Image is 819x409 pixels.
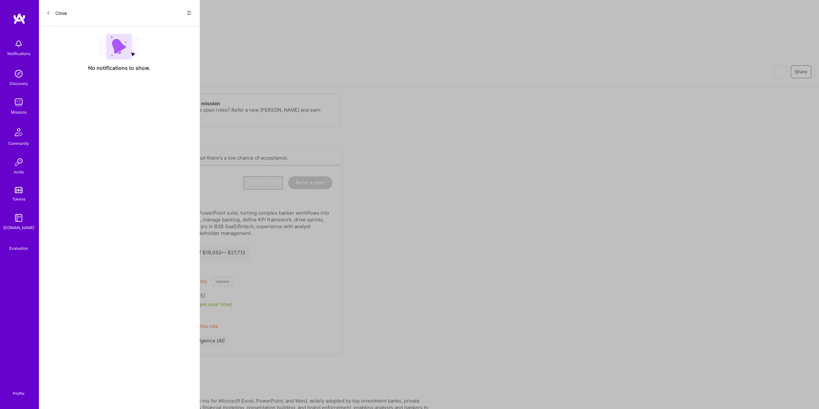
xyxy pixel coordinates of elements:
button: Close [46,8,67,18]
div: Evaluation [9,245,28,252]
img: logo [13,13,26,24]
img: teamwork [12,96,25,109]
img: Invite [12,156,25,169]
div: Discovery [10,80,28,87]
div: Invite [14,169,24,175]
div: Tokens [12,196,25,202]
img: empty [98,34,140,60]
div: Community [8,140,29,147]
img: guide book [12,211,25,224]
img: discovery [12,67,25,80]
span: No notifications to show. [88,65,150,71]
div: Profile [13,390,24,396]
img: bell [12,37,25,50]
div: Missions [11,109,27,116]
img: Community [11,125,26,140]
div: [DOMAIN_NAME] [3,224,34,231]
img: tokens [15,187,23,193]
a: Profile [11,383,27,396]
i: icon SelectionTeam [16,240,21,245]
div: Notifications [7,50,30,57]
